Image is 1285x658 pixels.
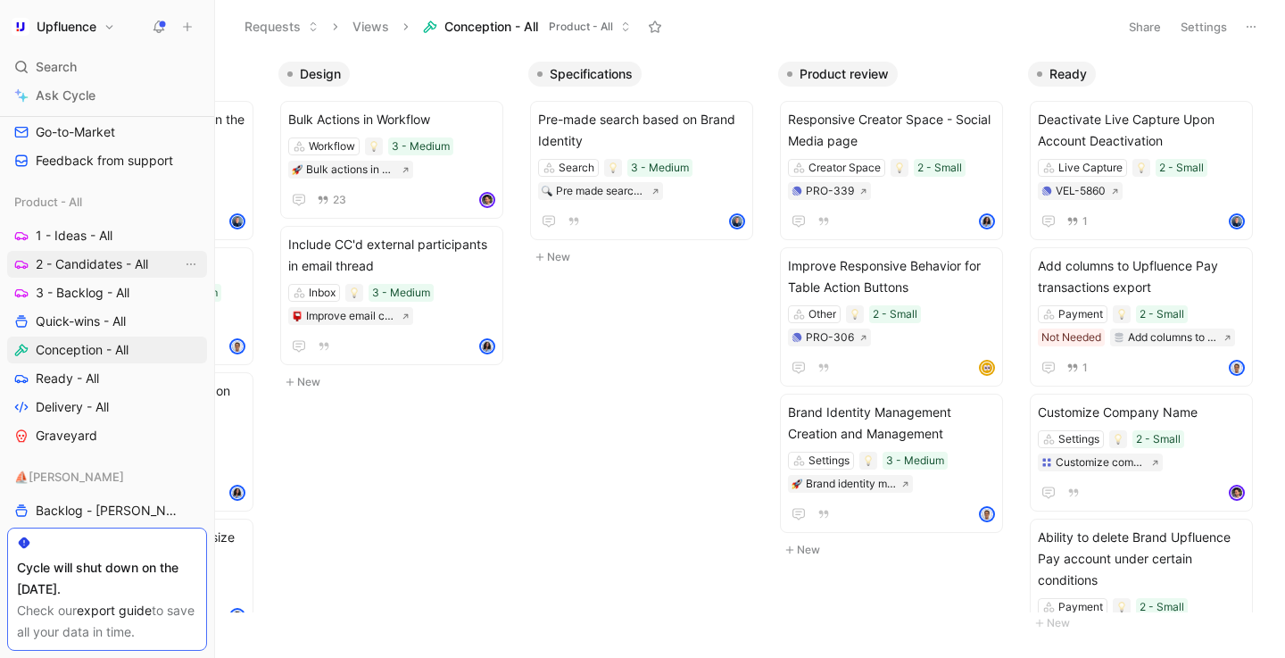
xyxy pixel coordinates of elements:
[1132,159,1150,177] div: 💡
[7,188,207,449] div: Product - All1 - Ideas - All2 - Candidates - AllView actions3 - Backlog - AllQuick-wins - AllConc...
[7,119,207,146] a: Go-to-Market
[1030,394,1253,512] a: Customize Company NameSettings2 - SmallCustomize company nameavatar
[36,227,112,245] span: 1 - Ideas - All
[792,479,802,489] img: 🚀
[806,329,854,346] div: PRO-306
[1140,305,1184,323] div: 2 - Small
[280,101,503,219] a: Bulk Actions in WorkflowWorkflow3 - Medium🚀Bulk actions in workflow23avatar
[806,182,854,200] div: PRO-339
[231,487,244,499] img: avatar
[37,19,96,35] h1: Upfluence
[7,526,207,553] a: Quick-wins - [PERSON_NAME]
[182,255,200,273] button: View actions
[345,284,363,302] div: 💡
[7,147,207,174] a: Feedback from support
[528,246,764,268] button: New
[1038,109,1245,152] span: Deactivate Live Capture Upon Account Deactivation
[231,340,244,353] img: avatar
[1028,62,1096,87] button: Ready
[7,463,207,638] div: ⛵️[PERSON_NAME]Backlog - [PERSON_NAME]Quick-wins - [PERSON_NAME]Candidates — [PERSON_NAME]Concept...
[1113,305,1131,323] div: 💡
[771,54,1021,570] div: Product reviewNew
[14,468,124,486] span: ⛵️[PERSON_NAME]
[12,18,29,36] img: Upfluence
[1021,54,1271,643] div: ReadyNew
[231,215,244,228] img: avatar
[392,137,450,155] div: 3 - Medium
[1121,14,1169,39] button: Share
[309,284,336,302] div: Inbox
[538,109,745,152] span: Pre-made search based on Brand Identity
[415,13,639,40] button: Conception - AllProduct - All
[7,82,207,109] a: Ask Cycle
[349,287,360,298] img: 💡
[17,600,197,643] div: Check our to save all your data in time.
[886,452,944,470] div: 3 - Medium
[7,188,207,215] div: Product - All
[1082,362,1088,373] span: 1
[36,398,109,416] span: Delivery - All
[7,279,207,306] a: 3 - Backlog - All
[873,305,917,323] div: 2 - Small
[780,247,1003,387] a: Improve Responsive Behavior for Table Action ButtonsOther2 - SmallPRO-306avatar
[542,186,552,196] img: 🔍
[344,13,397,40] button: Views
[36,341,128,359] span: Conception - All
[7,337,207,363] a: Conception - All
[7,365,207,392] a: Ready - All
[7,497,207,524] a: Backlog - [PERSON_NAME]
[306,307,396,325] div: Improve email cc in copy management
[788,109,995,152] span: Responsive Creator Space - Social Media page
[365,137,383,155] div: 💡
[1136,430,1181,448] div: 2 - Small
[7,222,207,249] a: 1 - Ideas - All
[808,305,836,323] div: Other
[1056,454,1146,471] div: Customize company name
[521,54,771,277] div: SpecificationsNew
[859,452,877,470] div: 💡
[278,371,514,393] button: New
[313,190,350,210] button: 23
[306,161,396,179] div: Bulk actions in workflow
[292,311,303,321] img: 📮
[1028,612,1264,634] button: New
[1038,527,1245,591] span: Ability to delete Brand Upfluence Pay account under certain conditions
[891,159,908,177] div: 💡
[1058,598,1103,616] div: Payment
[36,255,148,273] span: 2 - Candidates - All
[7,394,207,421] a: Delivery - All
[36,502,184,520] span: Backlog - [PERSON_NAME]
[1058,305,1103,323] div: Payment
[1041,329,1101,346] div: Not Needed
[1056,182,1106,200] div: VEL-5860
[1231,215,1243,228] img: avatar
[778,539,1014,561] button: New
[1113,598,1131,616] div: 💡
[1058,430,1099,448] div: Settings
[780,394,1003,533] a: Brand Identity Management Creation and ManagementSettings3 - Medium🚀Brand identity management cre...
[559,159,594,177] div: Search
[231,610,244,622] img: avatar
[1113,434,1123,445] img: 💡
[549,18,613,36] span: Product - All
[1038,255,1245,298] span: Add columns to Upfluence Pay transactions export
[7,422,207,449] a: Graveyard
[36,56,77,78] span: Search
[981,508,993,521] img: avatar
[556,182,646,200] div: Pre made search based on brand data
[280,226,503,365] a: Include CC'd external participants in email threadInbox3 - Medium📮Improve email cc in copy manage...
[550,65,633,83] span: Specifications
[1231,487,1243,499] img: avatar
[917,159,962,177] div: 2 - Small
[981,362,993,374] img: avatar
[1038,402,1245,423] span: Customize Company Name
[731,215,743,228] img: avatar
[1231,362,1243,374] img: avatar
[288,109,495,130] span: Bulk Actions in Workflow
[481,340,493,353] img: avatar
[806,475,896,493] div: Brand identity management creation and management
[1136,162,1147,173] img: 💡
[1058,159,1123,177] div: Live Capture
[372,284,430,302] div: 3 - Medium
[1049,65,1087,83] span: Ready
